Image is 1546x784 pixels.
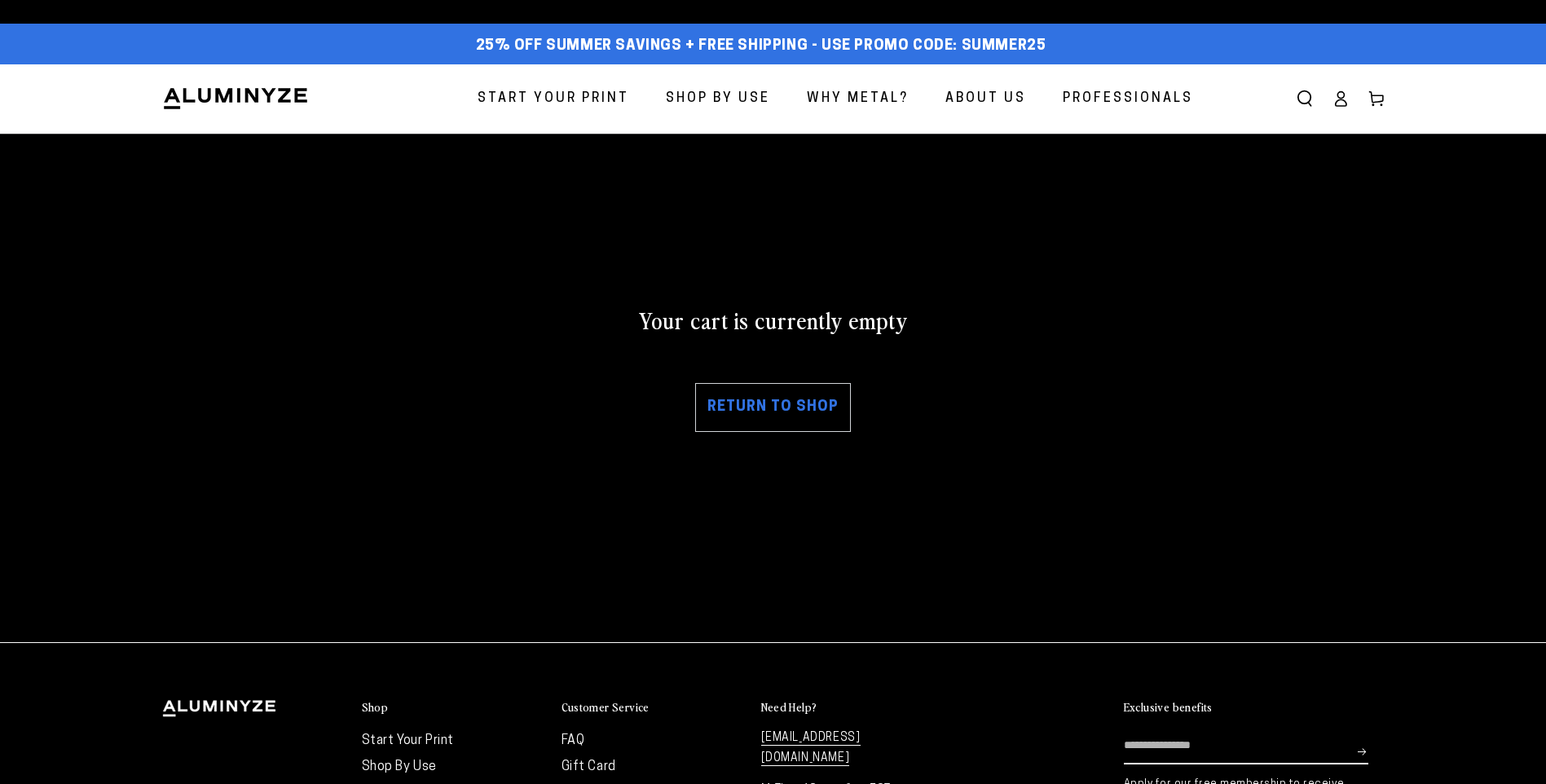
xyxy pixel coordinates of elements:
summary: Customer Service [562,700,745,716]
button: Subscribe [1358,728,1368,777]
span: Shop By Use [666,87,770,111]
summary: Need Help? [761,700,945,716]
span: 25% off Summer Savings + Free Shipping - Use Promo Code: SUMMER25 [476,37,1046,55]
h2: Your cart is currently empty [162,305,1385,334]
h2: Shop [362,700,389,715]
summary: Shop [362,700,545,716]
a: Shop By Use [362,760,438,773]
summary: Exclusive benefits [1124,700,1385,716]
h2: Customer Service [562,700,650,715]
a: [EMAIL_ADDRESS][DOMAIN_NAME] [761,732,861,766]
a: Return to shop [695,383,851,432]
a: Start Your Print [465,77,641,121]
a: About Us [933,77,1038,121]
a: Start Your Print [362,734,455,747]
h2: Exclusive benefits [1124,700,1213,715]
a: FAQ [562,734,585,747]
span: Professionals [1063,87,1193,111]
a: Shop By Use [654,77,782,121]
a: Professionals [1050,77,1205,121]
span: Start Your Print [478,87,629,111]
span: About Us [945,87,1026,111]
a: Gift Card [562,760,616,773]
summary: Search our site [1287,81,1323,117]
h2: Need Help? [761,700,817,715]
a: Why Metal? [795,77,921,121]
img: Aluminyze [162,86,309,111]
span: Why Metal? [807,87,909,111]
